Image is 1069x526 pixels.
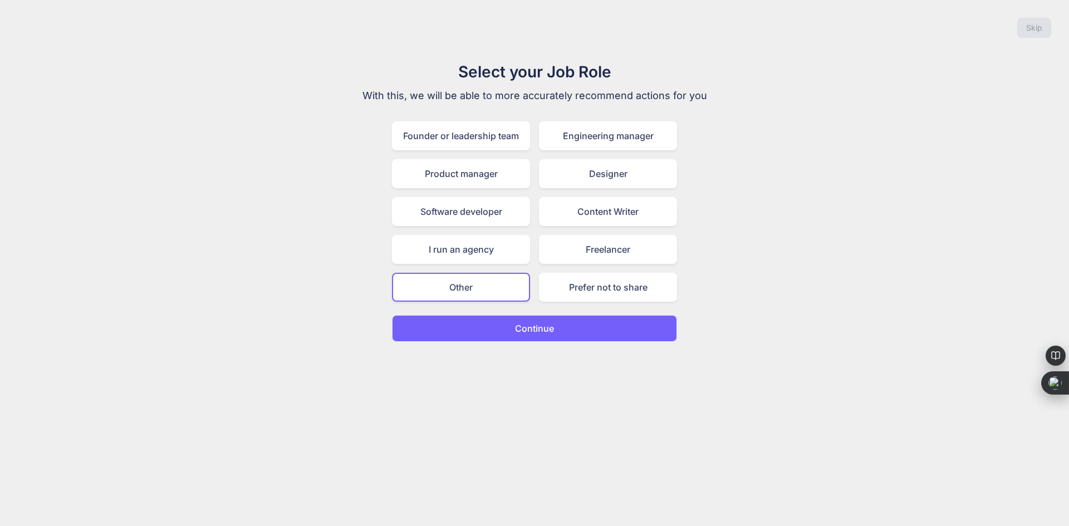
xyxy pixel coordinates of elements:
[347,60,722,83] h1: Select your Job Role
[539,273,677,302] div: Prefer not to share
[392,197,530,226] div: Software developer
[392,159,530,188] div: Product manager
[392,121,530,150] div: Founder or leadership team
[539,197,677,226] div: Content Writer
[392,315,677,342] button: Continue
[392,273,530,302] div: Other
[539,121,677,150] div: Engineering manager
[539,235,677,264] div: Freelancer
[515,322,554,335] p: Continue
[392,235,530,264] div: I run an agency
[539,159,677,188] div: Designer
[1017,18,1051,38] button: Skip
[347,88,722,104] p: With this, we will be able to more accurately recommend actions for you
